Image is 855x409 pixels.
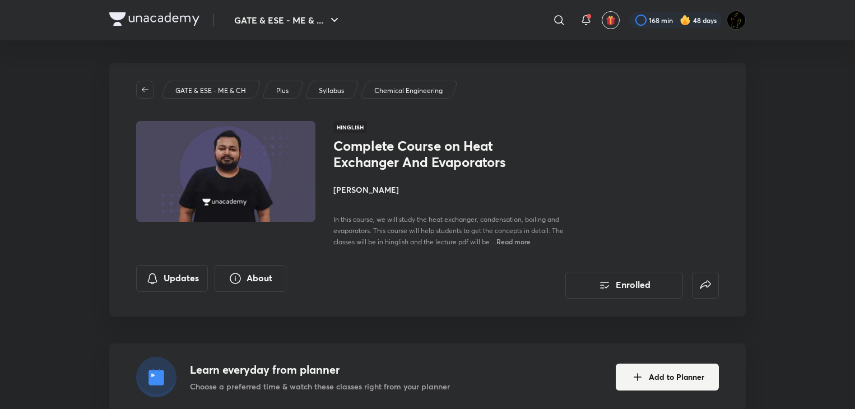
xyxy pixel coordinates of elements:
[606,15,616,25] img: avatar
[190,380,450,392] p: Choose a preferred time & watch these classes right from your planner
[190,361,450,378] h4: Learn everyday from planner
[317,86,346,96] a: Syllabus
[175,86,246,96] p: GATE & ESE - ME & CH
[333,138,517,170] h1: Complete Course on Heat Exchanger And Evaporators
[602,11,620,29] button: avatar
[692,272,719,299] button: false
[333,184,584,196] h4: [PERSON_NAME]
[227,9,348,31] button: GATE & ESE - ME & ...
[319,86,344,96] p: Syllabus
[333,215,564,246] span: In this course, we will study the heat exchanger, condensation, boiling and evaporators. This cou...
[616,364,719,391] button: Add to Planner
[136,265,208,292] button: Updates
[727,11,746,30] img: Ranit Maity01
[565,272,683,299] button: Enrolled
[215,265,286,292] button: About
[109,12,199,26] img: Company Logo
[275,86,291,96] a: Plus
[109,12,199,29] a: Company Logo
[333,121,367,133] span: Hinglish
[680,15,691,26] img: streak
[134,120,317,223] img: Thumbnail
[374,86,443,96] p: Chemical Engineering
[496,237,531,246] span: Read more
[373,86,445,96] a: Chemical Engineering
[276,86,289,96] p: Plus
[174,86,248,96] a: GATE & ESE - ME & CH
